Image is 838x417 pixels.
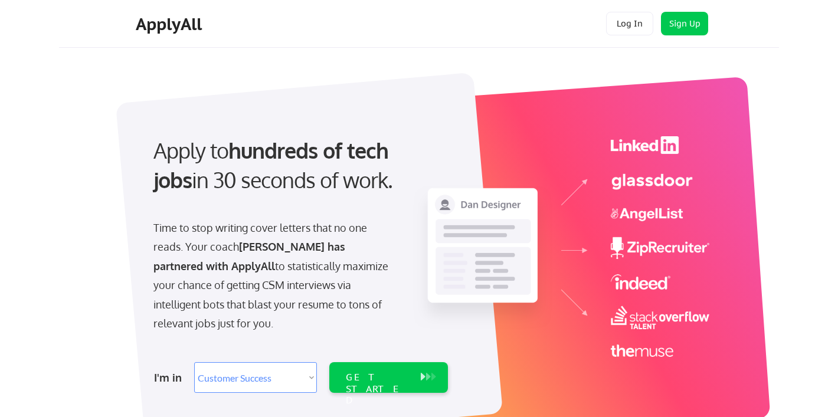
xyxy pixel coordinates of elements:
[153,137,394,193] strong: hundreds of tech jobs
[153,136,443,195] div: Apply to in 30 seconds of work.
[153,218,396,333] div: Time to stop writing cover letters that no one reads. Your coach to statistically maximize your c...
[606,12,653,35] button: Log In
[153,240,348,272] strong: [PERSON_NAME] has partnered with ApplyAll
[661,12,708,35] button: Sign Up
[154,368,187,387] div: I'm in
[136,14,205,34] div: ApplyAll
[346,372,409,406] div: GET STARTED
